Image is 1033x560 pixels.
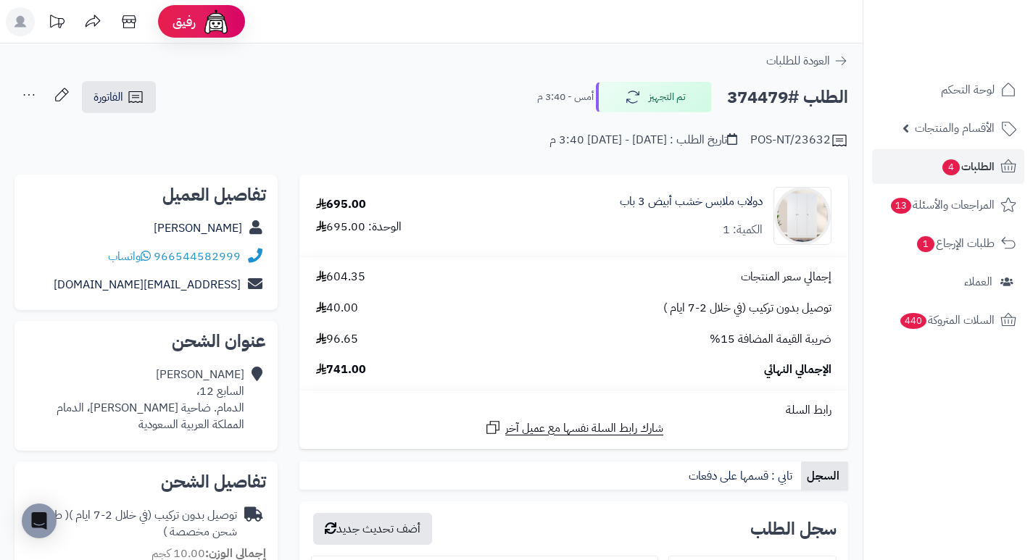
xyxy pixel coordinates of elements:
a: لوحة التحكم [872,72,1024,107]
a: الطلبات4 [872,149,1024,184]
span: الأقسام والمنتجات [915,118,995,138]
span: العملاء [964,272,992,292]
a: [PERSON_NAME] [154,220,242,237]
a: [EMAIL_ADDRESS][DOMAIN_NAME] [54,276,241,293]
div: Open Intercom Messenger [22,503,57,538]
div: POS-NT/23632 [750,132,848,149]
a: 966544582999 [154,248,241,265]
span: الإجمالي النهائي [764,362,831,378]
span: المراجعات والأسئلة [889,195,995,215]
span: 40.00 [316,300,358,317]
h2: تفاصيل العميل [26,186,266,204]
a: تحديثات المنصة [38,7,75,40]
span: ضريبة القيمة المضافة 15% [710,331,831,348]
h2: تفاصيل الشحن [26,473,266,490]
span: 741.00 [316,362,366,378]
a: المراجعات والأسئلة13 [872,188,1024,222]
h3: سجل الطلب [750,520,837,538]
div: الكمية: 1 [723,222,763,238]
a: الفاتورة [82,81,156,113]
span: 440 [900,313,926,329]
span: رفيق [173,13,196,30]
span: السلات المتروكة [899,310,995,330]
span: الطلبات [941,156,995,177]
div: [PERSON_NAME] السابع 12، الدمام. ضاحية [PERSON_NAME]، الدمام المملكة العربية السعودية [57,367,244,432]
h2: الطلب #374479 [727,83,848,112]
img: logo-2.png [934,41,1019,71]
span: 96.65 [316,331,358,348]
a: شارك رابط السلة نفسها مع عميل آخر [484,419,663,437]
span: لوحة التحكم [941,80,995,100]
button: أضف تحديث جديد [313,513,432,545]
div: 695.00 [316,196,366,213]
div: رابط السلة [305,402,842,419]
span: إجمالي سعر المنتجات [741,269,831,285]
a: العملاء [872,264,1024,299]
span: 604.35 [316,269,365,285]
a: طلبات الإرجاع1 [872,226,1024,261]
a: العودة للطلبات [766,52,848,70]
a: واتساب [108,248,151,265]
span: توصيل بدون تركيب (في خلال 2-7 ايام ) [663,300,831,317]
a: دولاب ملابس خشب أبيض 3 باب [620,193,763,210]
div: الوحدة: 695.00 [316,219,402,235]
span: الفاتورة [94,88,123,106]
img: 1753186020-1-90x90.jpg [774,187,831,245]
span: 13 [891,198,911,214]
a: السلات المتروكة440 [872,303,1024,338]
span: العودة للطلبات [766,52,830,70]
div: توصيل بدون تركيب (في خلال 2-7 ايام ) [26,507,237,540]
small: أمس - 3:40 م [537,90,594,104]
span: 1 [917,236,934,252]
div: تاريخ الطلب : [DATE] - [DATE] 3:40 م [549,132,737,149]
button: تم التجهيز [596,82,712,112]
a: السجل [801,461,848,490]
span: 4 [942,159,960,175]
span: طلبات الإرجاع [916,233,995,254]
h2: عنوان الشحن [26,333,266,350]
a: تابي : قسمها على دفعات [683,461,801,490]
img: ai-face.png [202,7,231,36]
span: شارك رابط السلة نفسها مع عميل آخر [505,420,663,437]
